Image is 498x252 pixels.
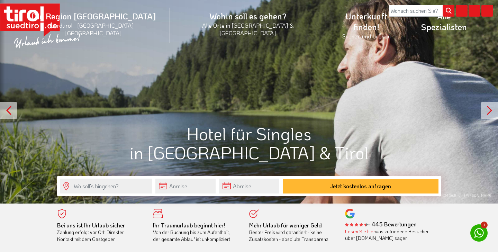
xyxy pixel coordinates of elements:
div: Von der Buchung bis zum Aufenthalt, der gesamte Ablauf ist unkompliziert [153,222,239,243]
b: Mehr Urlaub für weniger Geld [249,222,322,229]
input: Anreise [155,179,216,193]
small: Alle Orte in [GEOGRAPHIC_DATA] & [GEOGRAPHIC_DATA] [178,21,318,37]
a: Alle Spezialisten [407,3,481,40]
div: Zahlung erfolgt vor Ort. Direkter Kontakt mit dem Gastgeber [57,222,143,243]
div: Bester Preis wird garantiert - keine Zusatzkosten - absolute Transparenz [249,222,335,243]
a: Lesen Sie hier [345,228,375,235]
input: Wonach suchen Sie? [389,5,454,17]
i: Karte öffnen [456,5,468,17]
span: 1 [481,222,488,228]
div: was zufriedene Besucher über [DOMAIN_NAME] sagen [345,228,431,242]
small: Nordtirol - [GEOGRAPHIC_DATA] - [GEOGRAPHIC_DATA] [26,21,162,37]
a: 1 [470,224,488,242]
button: Jetzt kostenlos anfragen [283,179,438,193]
a: Wohin soll es gehen?Alle Orte in [GEOGRAPHIC_DATA] & [GEOGRAPHIC_DATA] [170,3,326,44]
b: Bei uns ist Ihr Urlaub sicher [57,222,125,229]
small: Suchen und buchen [334,32,399,40]
input: Abreise [219,179,279,193]
a: Die Region [GEOGRAPHIC_DATA]Nordtirol - [GEOGRAPHIC_DATA] - [GEOGRAPHIC_DATA] [17,3,170,44]
i: Fotogalerie [469,5,480,17]
a: Unterkunft finden!Suchen und buchen [326,3,407,47]
b: - 445 Bewertungen [345,220,417,228]
h1: Hotel für Singles in [GEOGRAPHIC_DATA] & Tirol [57,124,441,162]
input: Wo soll's hingehen? [60,179,152,193]
b: Ihr Traumurlaub beginnt hier! [153,222,225,229]
i: Kontakt [481,5,493,17]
